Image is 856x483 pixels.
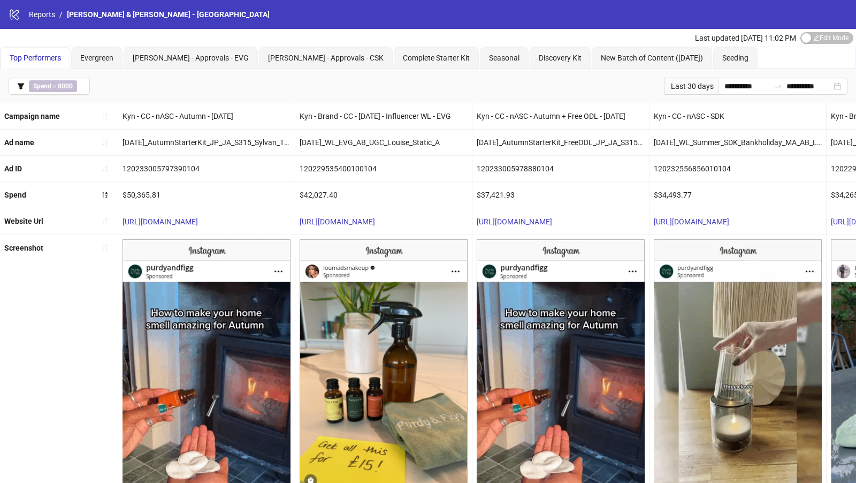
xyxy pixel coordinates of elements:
[33,82,51,90] b: Spend
[123,217,198,226] a: [URL][DOMAIN_NAME]
[17,82,25,90] span: filter
[10,54,61,62] span: Top Performers
[118,130,295,155] div: [DATE]_AutumnStarterKit_JP_JA_S315_Sylvan_TOFU_E_4x5
[774,82,782,90] span: to
[133,54,249,62] span: [PERSON_NAME] - Approvals - EVG
[295,182,472,208] div: $42,027.40
[101,139,109,146] span: sort-ascending
[101,112,109,120] span: sort-ascending
[58,82,73,90] b: 8000
[472,103,649,129] div: Kyn - CC - nASC - Autumn + Free ODL - [DATE]
[101,191,109,199] span: sort-descending
[9,78,90,95] button: Spend > 8000
[101,165,109,172] span: sort-ascending
[472,182,649,208] div: $37,421.93
[695,34,796,42] span: Last updated [DATE] 11:02 PM
[472,156,649,182] div: 120233005978880104
[300,217,375,226] a: [URL][DOMAIN_NAME]
[477,217,552,226] a: [URL][DOMAIN_NAME]
[4,244,43,252] b: Screenshot
[80,54,113,62] span: Evergreen
[601,54,703,62] span: New Batch of Content ([DATE])
[774,82,782,90] span: swap-right
[403,54,470,62] span: Complete Starter Kit
[4,191,26,199] b: Spend
[118,156,295,182] div: 120233005797390104
[29,80,77,92] span: >
[67,10,270,19] span: [PERSON_NAME] & [PERSON_NAME] - [GEOGRAPHIC_DATA]
[539,54,582,62] span: Discovery Kit
[4,164,22,173] b: Ad ID
[649,130,826,155] div: [DATE]_WL_Summer_SDK_Bankholiday_MA_AB_Louise_TOFU_Hacks_S315_4x5_Orig_A_v2
[722,54,748,62] span: Seeding
[649,182,826,208] div: $34,493.77
[654,217,729,226] a: [URL][DOMAIN_NAME]
[4,138,34,147] b: Ad name
[118,182,295,208] div: $50,365.81
[649,156,826,182] div: 120232556856010104
[295,156,472,182] div: 120229535400100104
[295,103,472,129] div: Kyn - Brand - CC - [DATE] - Influencer WL - EVG
[295,130,472,155] div: [DATE]_WL_EVG_AB_UGC_Louise_Static_A
[268,54,384,62] span: [PERSON_NAME] - Approvals - CSK
[664,78,718,95] div: Last 30 days
[4,217,43,225] b: Website Url
[118,103,295,129] div: Kyn - CC - nASC - Autumn - [DATE]
[4,112,60,120] b: Campaign name
[59,9,63,20] li: /
[101,244,109,251] span: sort-ascending
[101,217,109,225] span: sort-ascending
[649,103,826,129] div: Kyn - CC - nASC - SDK
[27,9,57,20] a: Reports
[489,54,519,62] span: Seasonal
[472,130,649,155] div: [DATE]_AutumnStarterKit_FreeODL_JP_JA_S315_Sylvan_TOFU_E_4x5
